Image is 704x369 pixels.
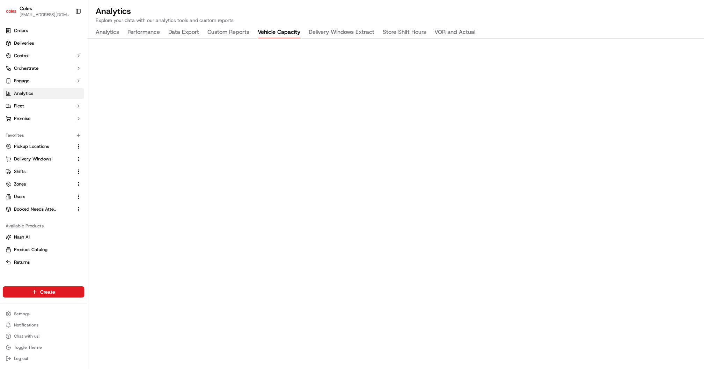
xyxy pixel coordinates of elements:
[6,181,73,187] a: Zones
[309,27,374,38] button: Delivery Windows Extract
[3,309,84,319] button: Settings
[3,320,84,330] button: Notifications
[3,38,84,49] a: Deliveries
[14,156,51,162] span: Delivery Windows
[258,27,300,38] button: Vehicle Capacity
[3,286,84,298] button: Create
[6,156,73,162] a: Delivery Windows
[14,247,47,253] span: Product Catalog
[6,259,81,265] a: Returns
[20,12,69,17] button: [EMAIL_ADDRESS][DOMAIN_NAME]
[168,27,199,38] button: Data Export
[3,244,84,255] button: Product Catalog
[6,206,73,212] a: Booked Needs Attention
[127,27,160,38] button: Performance
[14,53,29,59] span: Control
[3,25,84,36] a: Orders
[87,39,704,369] iframe: Vehicle Capacity
[3,75,84,86] button: Engage
[3,3,72,20] button: ColesColes[EMAIL_ADDRESS][DOMAIN_NAME]
[14,143,49,150] span: Pickup Locations
[3,342,84,352] button: Toggle Theme
[14,322,38,328] span: Notifications
[14,194,25,200] span: Users
[14,28,28,34] span: Orders
[3,354,84,363] button: Log out
[3,50,84,61] button: Control
[3,191,84,202] button: Users
[96,17,696,24] p: Explore your data with our analytics tools and custom reports
[20,5,32,12] button: Coles
[96,6,696,17] h2: Analytics
[14,181,26,187] span: Zones
[6,168,73,175] a: Shifts
[14,103,24,109] span: Fleet
[14,115,30,122] span: Promise
[6,194,73,200] a: Users
[3,257,84,268] button: Returns
[3,232,84,243] button: Nash AI
[3,100,84,112] button: Fleet
[6,143,73,150] a: Pickup Locations
[6,234,81,240] a: Nash AI
[3,63,84,74] button: Orchestrate
[40,288,55,295] span: Create
[3,113,84,124] button: Promise
[6,6,17,17] img: Coles
[3,130,84,141] div: Favorites
[14,259,30,265] span: Returns
[3,204,84,215] button: Booked Needs Attention
[14,333,39,339] span: Chat with us!
[96,27,119,38] button: Analytics
[14,65,38,71] span: Orchestrate
[14,40,34,46] span: Deliveries
[6,247,81,253] a: Product Catalog
[14,311,30,317] span: Settings
[3,179,84,190] button: Zones
[14,356,28,361] span: Log out
[3,220,84,232] div: Available Products
[434,27,475,38] button: VOR and Actual
[3,88,84,99] a: Analytics
[14,206,58,212] span: Booked Needs Attention
[14,234,30,240] span: Nash AI
[14,168,25,175] span: Shifts
[3,141,84,152] button: Pickup Locations
[3,153,84,165] button: Delivery Windows
[383,27,426,38] button: Store Shift Hours
[3,166,84,177] button: Shifts
[207,27,249,38] button: Custom Reports
[14,90,33,97] span: Analytics
[14,345,42,350] span: Toggle Theme
[14,78,29,84] span: Engage
[3,331,84,341] button: Chat with us!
